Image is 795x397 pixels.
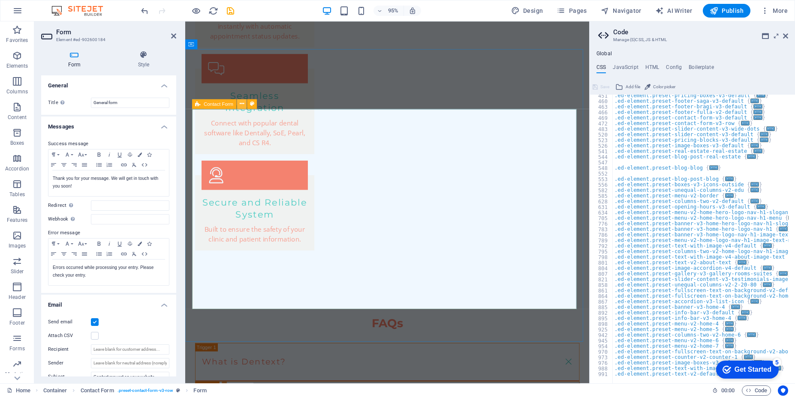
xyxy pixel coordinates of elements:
[590,249,613,254] div: 795
[140,6,150,16] i: Undo: Change link (Ctrl+Z)
[119,249,129,259] button: Insert Link
[139,160,150,170] button: HTML
[5,371,29,378] p: Marketing
[703,4,750,18] button: Publish
[750,188,759,192] span: ...
[590,227,613,232] div: 783
[741,310,750,315] span: ...
[727,387,729,394] span: :
[590,327,613,332] div: 925
[193,385,206,396] span: Click to select. Double-click to edit
[590,304,613,310] div: 885
[590,115,613,121] div: 469
[725,338,734,343] span: ...
[590,316,613,321] div: 895
[613,28,788,36] h2: Code
[48,214,91,224] label: Webhook
[9,319,25,326] p: Footer
[69,160,79,170] button: Align Right
[508,4,547,18] div: Design (Ctrl+Alt+Y)
[7,4,69,22] div: Get Started 5 items remaining, 0% complete
[129,249,139,259] button: Clear Formatting
[81,385,114,396] span: Click to select. Double-click to edit
[590,349,613,355] div: 970
[48,317,91,327] label: Send email
[666,64,682,74] h4: Config
[9,294,26,301] p: Header
[590,232,613,238] div: 786
[590,126,613,132] div: 483
[596,64,606,74] h4: CSS
[590,355,613,360] div: 973
[590,99,613,104] div: 460
[94,160,104,170] button: Unordered List
[117,385,173,396] span: . preset-contact-form-v3-row
[48,160,59,170] button: Align Left
[643,82,677,92] button: Color picker
[779,271,788,276] span: ...
[710,6,744,15] span: Publish
[655,6,693,15] span: AI Writer
[756,93,765,98] span: ...
[626,82,640,92] span: Add file
[59,160,69,170] button: Align Center
[511,6,543,15] span: Design
[725,176,734,181] span: ...
[590,332,613,338] div: 942
[709,165,718,170] span: ...
[590,266,613,271] div: 804
[590,176,613,182] div: 553
[43,385,207,396] nav: breadcrumb
[125,239,135,249] button: Strikethrough
[56,36,159,44] h3: Element #ed-902600184
[590,188,613,193] div: 582
[8,114,27,121] p: Content
[9,242,26,249] p: Images
[6,37,28,44] p: Favorites
[125,149,135,160] button: Strikethrough
[738,260,747,265] span: ...
[91,358,169,368] input: Leave blank for neutral address (noreply@sitehub.io)
[11,268,24,275] p: Slider
[508,4,547,18] button: Design
[590,277,613,282] div: 821
[590,182,613,188] div: 556
[91,98,169,108] input: Form title...
[6,88,28,95] p: Columns
[135,239,145,249] button: Colors
[104,149,114,160] button: Italic (Ctrl+I)
[5,165,29,172] p: Accordion
[590,271,613,277] div: 807
[653,82,675,92] span: Color picker
[712,385,735,396] h6: Session time
[59,249,69,259] button: Align Center
[373,6,404,16] button: 95%
[145,239,154,249] button: Icons
[590,93,613,99] div: 451
[94,149,104,160] button: Bold (Ctrl+B)
[590,154,613,160] div: 544
[94,249,104,259] button: Unordered List
[766,126,775,131] span: ...
[590,165,613,171] div: 548
[763,282,772,287] span: ...
[9,191,25,198] p: Tables
[601,6,641,15] span: Navigator
[590,171,613,176] div: 552
[41,116,176,132] h4: Messages
[725,327,734,331] span: ...
[104,160,114,170] button: Ordered List
[62,149,76,160] button: Font Family
[63,2,72,10] div: 5
[204,101,233,106] span: Contact Form
[41,295,176,310] h4: Email
[553,4,590,18] button: Pages
[645,64,659,74] h4: HTML
[750,143,759,148] span: ...
[48,372,91,382] label: Subject
[590,143,613,149] div: 526
[742,385,771,396] button: Code
[590,121,613,126] div: 472
[135,149,145,160] button: Colors
[750,299,759,304] span: ...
